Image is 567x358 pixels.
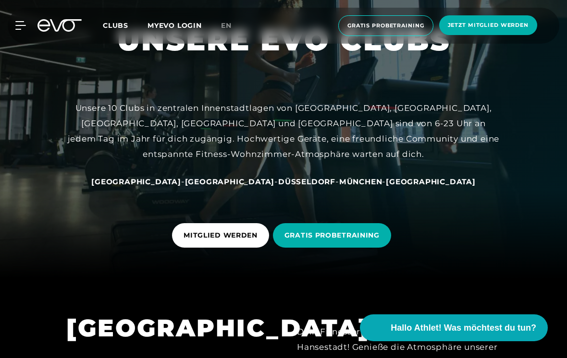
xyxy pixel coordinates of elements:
span: GRATIS PROBETRAINING [284,230,380,240]
span: Gratis Probetraining [347,22,424,30]
span: en [221,21,232,30]
span: Jetzt Mitglied werden [448,21,529,29]
span: Hallo Athlet! Was möchtest du tun? [391,322,536,334]
a: Düsseldorf [278,177,335,186]
a: GRATIS PROBETRAINING [273,216,395,255]
a: Gratis Probetraining [335,15,436,36]
a: MYEVO LOGIN [148,21,202,30]
a: Clubs [103,21,148,30]
a: [GEOGRAPHIC_DATA] [185,177,275,186]
div: Unsere 10 Clubs in zentralen Innenstadtlagen von [GEOGRAPHIC_DATA], [GEOGRAPHIC_DATA], [GEOGRAPHI... [67,100,500,162]
div: - - - - [67,174,500,189]
a: MITGLIED WERDEN [172,216,273,255]
a: [GEOGRAPHIC_DATA] [386,177,476,186]
a: Jetzt Mitglied werden [436,15,540,36]
a: en [221,20,243,31]
span: MITGLIED WERDEN [184,230,258,240]
h1: [GEOGRAPHIC_DATA] [66,312,270,344]
a: [GEOGRAPHIC_DATA] [91,177,181,186]
button: Hallo Athlet! Was möchtest du tun? [360,314,548,341]
a: München [339,177,382,186]
span: Clubs [103,21,128,30]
